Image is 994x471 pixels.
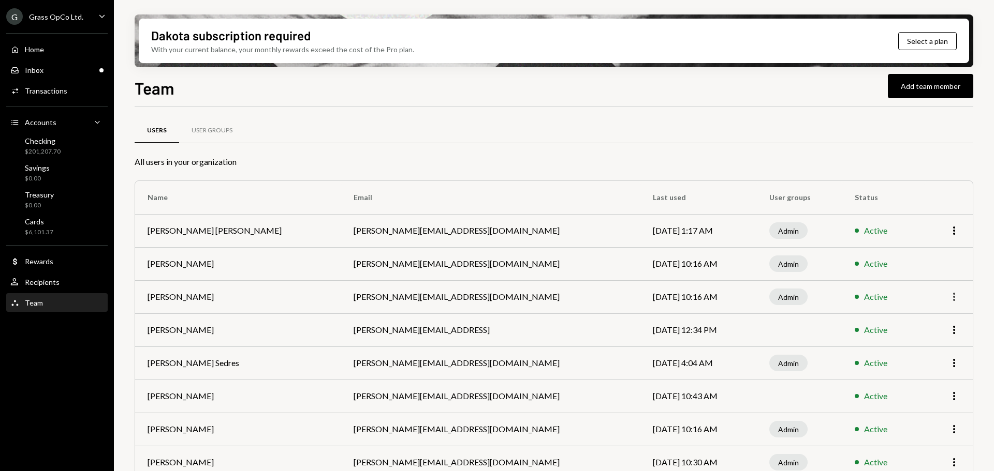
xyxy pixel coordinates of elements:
[640,379,756,413] td: [DATE] 10:43 AM
[25,217,53,226] div: Cards
[769,454,808,470] div: Admin
[341,413,640,446] td: [PERSON_NAME][EMAIL_ADDRESS][DOMAIN_NAME]
[341,247,640,280] td: [PERSON_NAME][EMAIL_ADDRESS][DOMAIN_NAME]
[135,117,179,144] a: Users
[25,174,50,183] div: $0.00
[25,136,61,145] div: Checking
[864,324,887,336] div: Active
[864,423,887,435] div: Active
[640,181,756,214] th: Last used
[6,8,23,25] div: G
[6,113,108,131] a: Accounts
[864,291,887,303] div: Active
[151,27,311,44] div: Dakota subscription required
[25,190,54,199] div: Treasury
[864,224,887,237] div: Active
[25,86,67,95] div: Transactions
[864,390,887,402] div: Active
[898,32,957,50] button: Select a plan
[769,222,808,239] div: Admin
[640,313,756,346] td: [DATE] 12:34 PM
[769,288,808,305] div: Admin
[341,280,640,313] td: [PERSON_NAME][EMAIL_ADDRESS][DOMAIN_NAME]
[6,187,108,212] a: Treasury$0.00
[341,379,640,413] td: [PERSON_NAME][EMAIL_ADDRESS][DOMAIN_NAME]
[888,74,973,98] button: Add team member
[6,252,108,270] a: Rewards
[25,278,60,286] div: Recipients
[864,257,887,270] div: Active
[25,298,43,307] div: Team
[151,44,414,55] div: With your current balance, your monthly rewards exceed the cost of the Pro plan.
[769,421,808,437] div: Admin
[640,413,756,446] td: [DATE] 10:16 AM
[135,247,341,280] td: [PERSON_NAME]
[640,214,756,247] td: [DATE] 1:17 AM
[6,293,108,312] a: Team
[6,272,108,291] a: Recipients
[135,379,341,413] td: [PERSON_NAME]
[135,78,174,98] h1: Team
[640,280,756,313] td: [DATE] 10:16 AM
[842,181,924,214] th: Status
[135,181,341,214] th: Name
[25,163,50,172] div: Savings
[192,126,232,135] div: User Groups
[6,60,108,79] a: Inbox
[25,228,53,237] div: $6,101.37
[6,160,108,185] a: Savings$0.00
[29,12,83,21] div: Grass OpCo Ltd.
[6,40,108,58] a: Home
[25,45,44,54] div: Home
[6,81,108,100] a: Transactions
[179,117,245,144] a: User Groups
[341,181,640,214] th: Email
[769,355,808,371] div: Admin
[25,118,56,127] div: Accounts
[135,413,341,446] td: [PERSON_NAME]
[757,181,843,214] th: User groups
[341,346,640,379] td: [PERSON_NAME][EMAIL_ADDRESS][DOMAIN_NAME]
[640,247,756,280] td: [DATE] 10:16 AM
[769,255,808,272] div: Admin
[25,66,43,74] div: Inbox
[135,346,341,379] td: [PERSON_NAME] Sedres
[135,214,341,247] td: [PERSON_NAME] [PERSON_NAME]
[864,357,887,369] div: Active
[25,147,61,156] div: $201,207.70
[6,214,108,239] a: Cards$6,101.37
[25,257,53,266] div: Rewards
[6,133,108,158] a: Checking$201,207.70
[341,313,640,346] td: [PERSON_NAME][EMAIL_ADDRESS]
[135,280,341,313] td: [PERSON_NAME]
[341,214,640,247] td: [PERSON_NAME][EMAIL_ADDRESS][DOMAIN_NAME]
[864,456,887,468] div: Active
[135,313,341,346] td: [PERSON_NAME]
[25,201,54,210] div: $0.00
[640,346,756,379] td: [DATE] 4:04 AM
[135,156,973,168] div: All users in your organization
[147,126,167,135] div: Users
